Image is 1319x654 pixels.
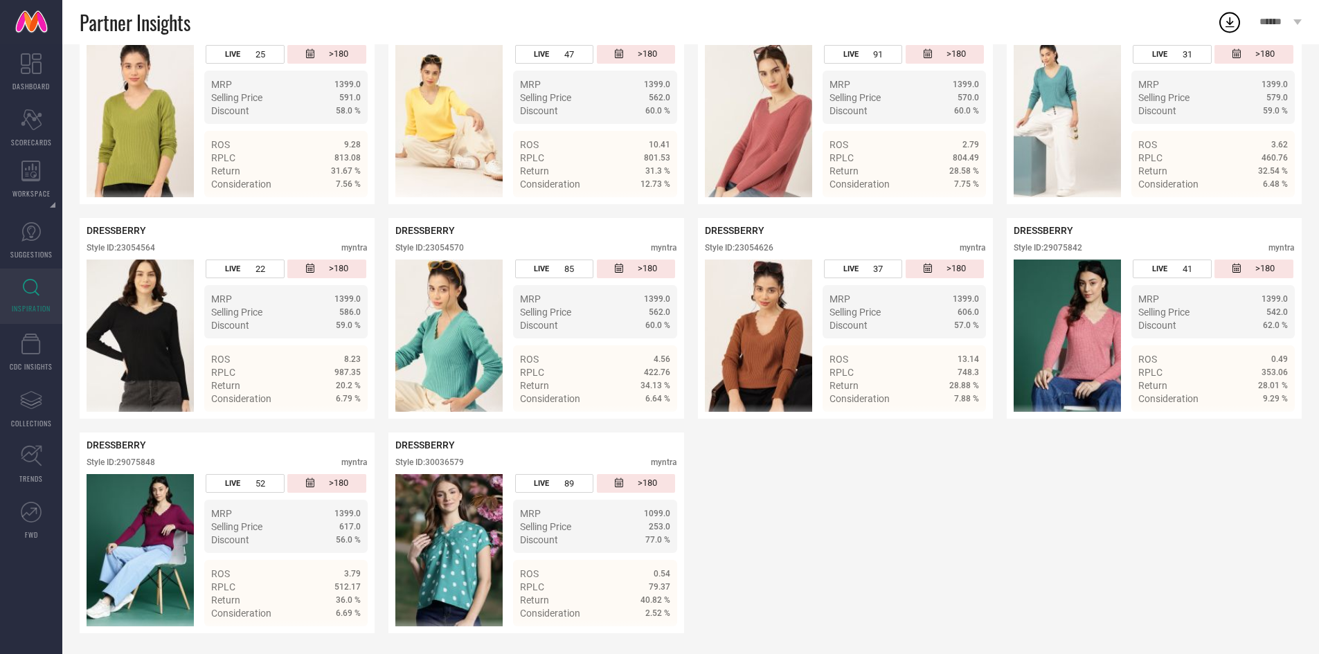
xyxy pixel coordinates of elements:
[331,166,361,176] span: 31.67 %
[211,105,249,116] span: Discount
[395,457,464,467] div: Style ID: 30036579
[25,529,38,540] span: FWD
[829,293,850,305] span: MRP
[515,260,593,278] div: Number of days the style has been live on the platform
[644,294,670,304] span: 1399.0
[330,633,361,644] span: Details
[962,140,979,149] span: 2.79
[520,165,549,176] span: Return
[287,474,366,493] div: Number of days since the style was first listed on the platform
[1138,165,1167,176] span: Return
[640,179,670,189] span: 12.73 %
[954,394,979,403] span: 7.88 %
[829,367,854,378] span: RPLC
[211,393,271,404] span: Consideration
[520,152,544,163] span: RPLC
[649,93,670,102] span: 562.0
[255,478,265,489] span: 52
[329,48,348,60] span: >180
[873,264,883,274] span: 37
[10,361,53,372] span: CDC INSIGHTS
[19,473,43,484] span: TRENDS
[211,139,230,150] span: ROS
[520,608,580,619] span: Consideration
[1255,263,1275,275] span: >180
[1133,260,1211,278] div: Number of days the style has been live on the platform
[520,105,558,116] span: Discount
[225,264,240,273] span: LIVE
[649,582,670,592] span: 79.37
[946,48,966,60] span: >180
[329,478,348,489] span: >180
[520,293,541,305] span: MRP
[211,594,240,606] span: Return
[1138,139,1157,150] span: ROS
[645,394,670,403] span: 6.64 %
[336,179,361,189] span: 7.56 %
[829,354,848,365] span: ROS
[958,93,979,102] span: 570.0
[520,521,571,532] span: Selling Price
[395,225,455,236] span: DRESSBERRY
[958,367,979,377] span: 748.3
[1152,264,1167,273] span: LIVE
[87,243,155,253] div: Style ID: 23054564
[80,8,190,37] span: Partner Insights
[934,418,979,429] a: Details
[520,393,580,404] span: Consideration
[1271,354,1288,364] span: 0.49
[829,307,881,318] span: Selling Price
[211,367,235,378] span: RPLC
[644,80,670,89] span: 1399.0
[958,354,979,364] span: 13.14
[334,582,361,592] span: 512.17
[1271,140,1288,149] span: 3.62
[1014,260,1121,412] img: Style preview image
[395,45,503,197] div: Click to view image
[211,92,262,103] span: Selling Price
[520,568,539,579] span: ROS
[211,179,271,190] span: Consideration
[336,535,361,545] span: 56.0 %
[344,140,361,149] span: 9.28
[1258,166,1288,176] span: 32.54 %
[520,139,539,150] span: ROS
[1214,260,1293,278] div: Number of days since the style was first listed on the platform
[520,307,571,318] span: Selling Price
[564,264,574,274] span: 85
[829,380,859,391] span: Return
[211,320,249,331] span: Discount
[960,243,986,253] div: myntra
[625,203,670,215] a: Details
[829,320,868,331] span: Discount
[705,45,812,197] div: Click to view image
[329,263,348,275] span: >180
[1262,80,1288,89] span: 1399.0
[638,478,657,489] span: >180
[1014,243,1082,253] div: Style ID: 29075842
[843,50,859,59] span: LIVE
[336,595,361,605] span: 36.0 %
[211,165,240,176] span: Return
[638,48,657,60] span: >180
[520,354,539,365] span: ROS
[336,394,361,403] span: 6.79 %
[829,179,890,190] span: Consideration
[334,509,361,518] span: 1399.0
[206,45,284,64] div: Number of days the style has been live on the platform
[395,474,503,626] img: Style preview image
[515,474,593,493] div: Number of days the style has been live on the platform
[639,203,670,215] span: Details
[87,45,194,197] img: Style preview image
[1138,393,1199,404] span: Consideration
[649,522,670,532] span: 253.0
[211,380,240,391] span: Return
[597,260,675,278] div: Number of days since the style was first listed on the platform
[520,92,571,103] span: Selling Price
[645,106,670,116] span: 60.0 %
[705,260,812,412] img: Style preview image
[344,354,361,364] span: 8.23
[705,243,773,253] div: Style ID: 23054626
[645,166,670,176] span: 31.3 %
[341,457,368,467] div: myntra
